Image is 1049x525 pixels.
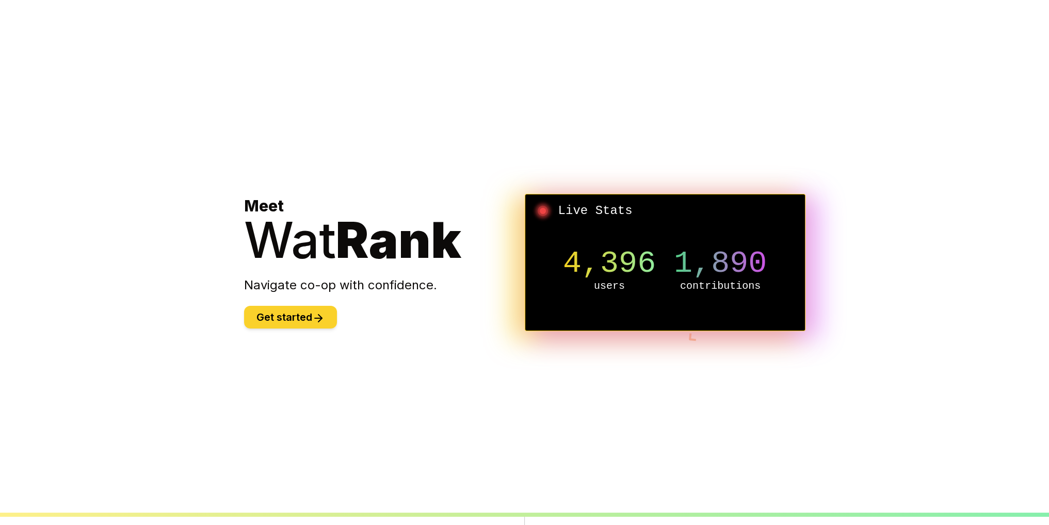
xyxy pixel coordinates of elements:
p: 4,396 [554,248,665,279]
p: users [554,279,665,293]
span: Rank [336,210,461,270]
p: 1,890 [665,248,776,279]
span: Wat [244,210,336,270]
a: Get started [244,313,337,323]
h1: Meet [244,196,525,265]
p: Navigate co-op with confidence. [244,277,525,293]
button: Get started [244,306,337,329]
p: contributions [665,279,776,293]
h2: Live Stats [534,203,797,219]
